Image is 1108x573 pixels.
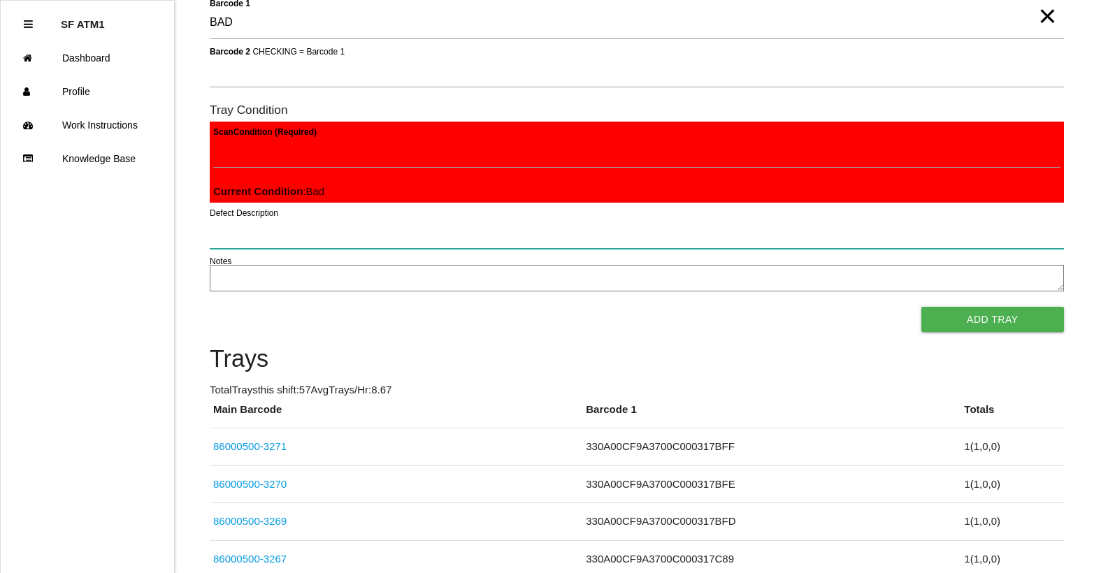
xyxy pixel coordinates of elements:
b: Barcode 2 [210,46,250,56]
th: Main Barcode [210,402,582,428]
a: Work Instructions [1,108,174,142]
button: Add Tray [921,307,1064,332]
td: 330A00CF9A3700C000317BFE [582,465,960,503]
a: 86000500-3271 [213,440,287,452]
h6: Tray Condition [210,103,1064,117]
b: Scan Condition (Required) [213,126,317,136]
label: Defect Description [210,207,278,219]
p: SF ATM1 [61,8,105,30]
a: Knowledge Base [1,142,174,175]
a: Profile [1,75,174,108]
th: Totals [960,402,1063,428]
span: : Bad [213,185,324,197]
b: Current Condition [213,185,303,197]
a: 86000500-3267 [213,553,287,565]
td: 1 ( 1 , 0 , 0 ) [960,428,1063,466]
p: Total Trays this shift: 57 Avg Trays /Hr: 8.67 [210,382,1064,398]
div: Close [24,8,33,41]
span: CHECKING = Barcode 1 [252,46,345,56]
td: 1 ( 1 , 0 , 0 ) [960,503,1063,541]
th: Barcode 1 [582,402,960,428]
a: Dashboard [1,41,174,75]
a: 86000500-3270 [213,478,287,490]
h4: Trays [210,346,1064,372]
a: 86000500-3269 [213,515,287,527]
td: 330A00CF9A3700C000317BFF [582,428,960,466]
label: Notes [210,255,231,268]
td: 1 ( 1 , 0 , 0 ) [960,465,1063,503]
td: 330A00CF9A3700C000317BFD [582,503,960,541]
